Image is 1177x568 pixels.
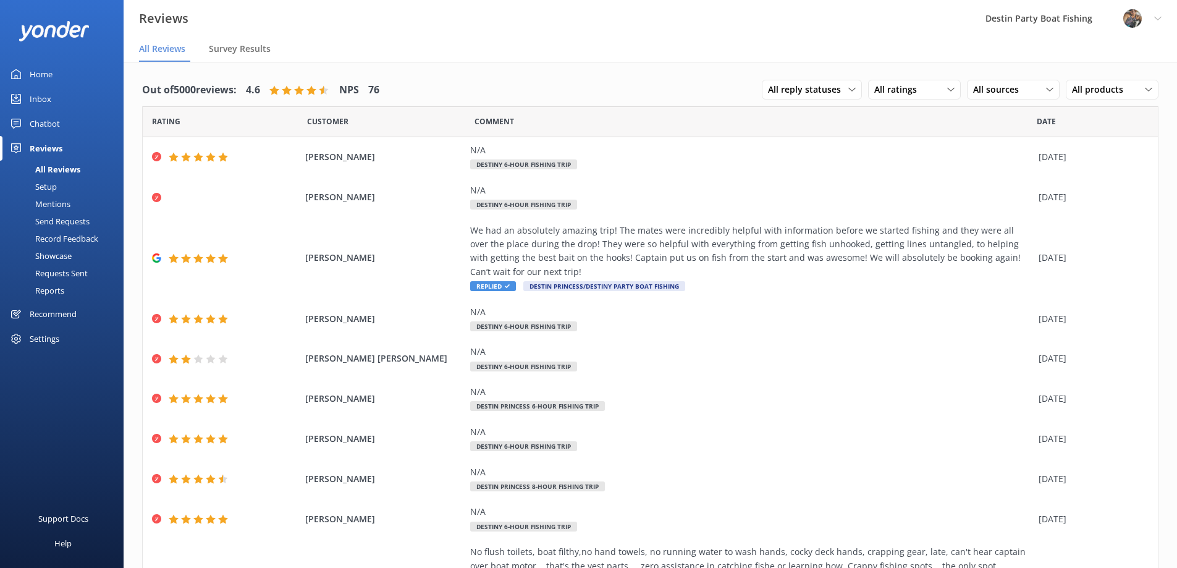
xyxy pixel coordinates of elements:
[54,531,72,556] div: Help
[305,352,465,365] span: [PERSON_NAME] [PERSON_NAME]
[209,43,271,55] span: Survey Results
[142,82,237,98] h4: Out of 5000 reviews:
[470,200,577,210] span: Destiny 6-Hour Fishing Trip
[523,281,685,291] span: Destin Princess/Destiny Party Boat Fishing
[7,265,88,282] div: Requests Sent
[470,281,516,291] span: Replied
[1039,251,1142,265] div: [DATE]
[470,465,1032,479] div: N/A
[470,305,1032,319] div: N/A
[305,150,465,164] span: [PERSON_NAME]
[470,505,1032,519] div: N/A
[470,345,1032,358] div: N/A
[1037,116,1056,127] span: Date
[38,506,88,531] div: Support Docs
[30,87,51,111] div: Inbox
[1039,392,1142,405] div: [DATE]
[305,472,465,486] span: [PERSON_NAME]
[973,83,1026,96] span: All sources
[7,195,124,213] a: Mentions
[368,82,379,98] h4: 76
[7,161,124,178] a: All Reviews
[1039,472,1142,486] div: [DATE]
[7,161,80,178] div: All Reviews
[470,385,1032,399] div: N/A
[470,184,1032,197] div: N/A
[305,312,465,326] span: [PERSON_NAME]
[470,481,605,491] span: Destin Princess 8-Hour Fishing Trip
[7,282,124,299] a: Reports
[152,116,180,127] span: Date
[139,9,188,28] h3: Reviews
[30,326,59,351] div: Settings
[307,116,348,127] span: Date
[305,392,465,405] span: [PERSON_NAME]
[305,512,465,526] span: [PERSON_NAME]
[1039,432,1142,446] div: [DATE]
[1039,512,1142,526] div: [DATE]
[7,247,72,265] div: Showcase
[470,321,577,331] span: Destiny 6-Hour Fishing Trip
[1039,150,1142,164] div: [DATE]
[30,302,77,326] div: Recommend
[339,82,359,98] h4: NPS
[470,441,577,451] span: Destiny 6-Hour Fishing Trip
[470,159,577,169] span: Destiny 6-Hour Fishing Trip
[874,83,924,96] span: All ratings
[768,83,848,96] span: All reply statuses
[7,178,57,195] div: Setup
[7,230,124,247] a: Record Feedback
[7,213,124,230] a: Send Requests
[246,82,260,98] h4: 4.6
[30,111,60,136] div: Chatbot
[7,195,70,213] div: Mentions
[7,230,98,247] div: Record Feedback
[30,136,62,161] div: Reviews
[305,190,465,204] span: [PERSON_NAME]
[470,425,1032,439] div: N/A
[30,62,53,87] div: Home
[19,21,90,41] img: yonder-white-logo.png
[1039,352,1142,365] div: [DATE]
[470,143,1032,157] div: N/A
[470,224,1032,279] div: We had an absolutely amazing trip! The mates were incredibly helpful with information before we s...
[1039,312,1142,326] div: [DATE]
[470,362,577,371] span: Destiny 6-Hour Fishing Trip
[7,282,64,299] div: Reports
[1039,190,1142,204] div: [DATE]
[7,213,90,230] div: Send Requests
[305,251,465,265] span: [PERSON_NAME]
[7,265,124,282] a: Requests Sent
[1123,9,1142,28] img: 250-1666038197.jpg
[139,43,185,55] span: All Reviews
[475,116,514,127] span: Question
[7,178,124,195] a: Setup
[1072,83,1131,96] span: All products
[470,522,577,532] span: Destiny 6-Hour Fishing Trip
[305,432,465,446] span: [PERSON_NAME]
[470,401,605,411] span: Destin Princess 6-Hour Fishing Trip
[7,247,124,265] a: Showcase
